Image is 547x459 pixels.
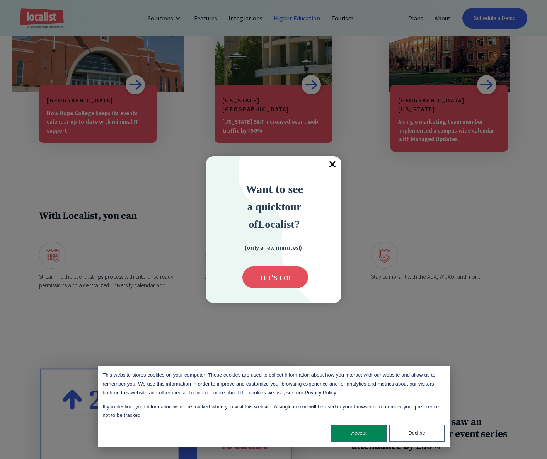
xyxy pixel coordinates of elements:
div: Want to see a quick tour of Localist? [224,180,325,232]
p: If you decline, your information won’t be tracked when you visit this website. A single cookie wi... [103,403,445,420]
span: Close [324,156,341,173]
strong: ur of [249,201,301,230]
div: Cookie banner [98,366,450,447]
button: Decline [389,425,445,442]
strong: Want to see [245,183,303,195]
strong: Localist? [258,218,300,230]
strong: to [281,201,290,213]
button: Accept [331,425,387,442]
div: (only a few minutes!) [235,242,312,252]
span: a quick [247,201,281,213]
strong: (only a few minutes!) [245,244,302,251]
div: Close popup [324,156,341,173]
div: Submit [242,266,308,288]
p: This website stores cookies on your computer. These cookies are used to collect information about... [103,371,445,397]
